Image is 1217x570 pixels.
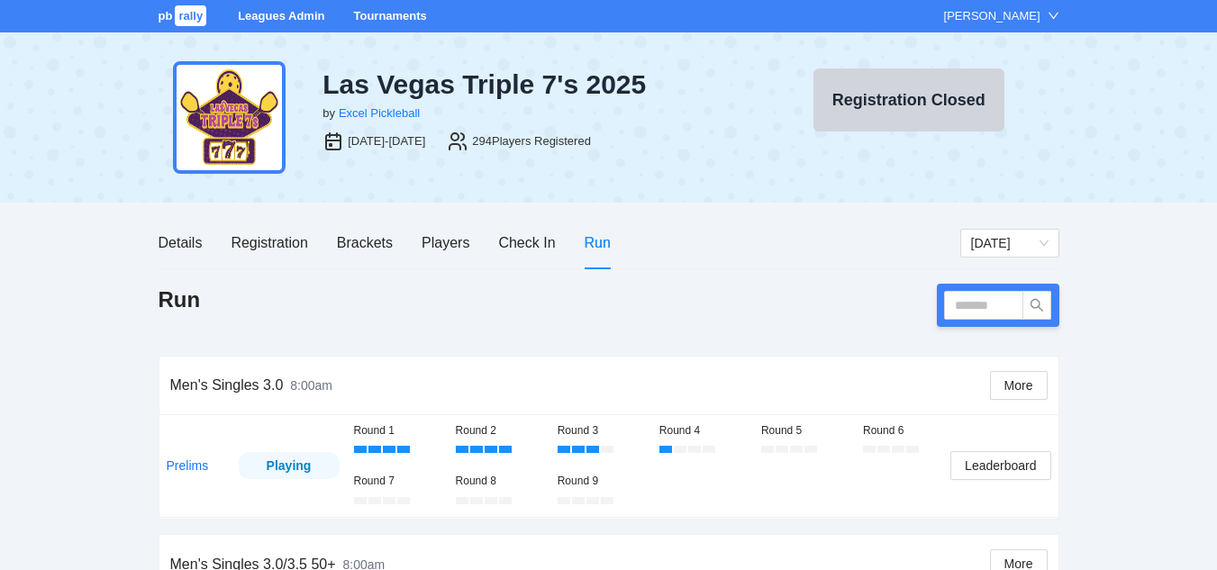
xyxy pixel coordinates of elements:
div: Run [585,231,611,254]
div: Check In [498,231,555,254]
span: Leaderboard [965,456,1036,475]
a: Tournaments [353,9,426,23]
img: tiple-sevens-24.png [173,61,286,174]
div: Registration [231,231,307,254]
a: Leagues Admin [238,9,324,23]
div: Players [422,231,469,254]
div: Round 1 [354,422,441,439]
span: search [1023,298,1050,312]
div: Round 9 [558,473,645,490]
div: Round 6 [863,422,950,439]
span: Friday [971,230,1049,257]
button: Registration Closed [813,68,1004,131]
span: Men's Singles 3.0 [170,377,284,393]
a: Prelims [167,458,209,473]
div: 294 Players Registered [472,132,591,150]
div: Details [159,231,203,254]
span: More [1004,375,1033,395]
div: [PERSON_NAME] [944,7,1040,25]
h1: Run [159,285,201,314]
div: Playing [252,456,326,475]
div: Round 8 [456,473,543,490]
span: rally [175,5,206,26]
div: by [322,104,335,122]
a: Excel Pickleball [339,106,420,120]
button: Leaderboard [950,451,1050,480]
div: Round 5 [761,422,849,439]
span: down [1048,10,1059,22]
a: pbrally [159,9,210,23]
div: [DATE]-[DATE] [348,132,425,150]
div: Round 7 [354,473,441,490]
button: More [990,371,1048,400]
div: Round 4 [659,422,747,439]
div: Round 2 [456,422,543,439]
span: 8:00am [290,378,332,393]
div: Brackets [337,231,393,254]
div: Round 3 [558,422,645,439]
span: pb [159,9,173,23]
div: Las Vegas Triple 7's 2025 [322,68,744,101]
button: search [1022,291,1051,320]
